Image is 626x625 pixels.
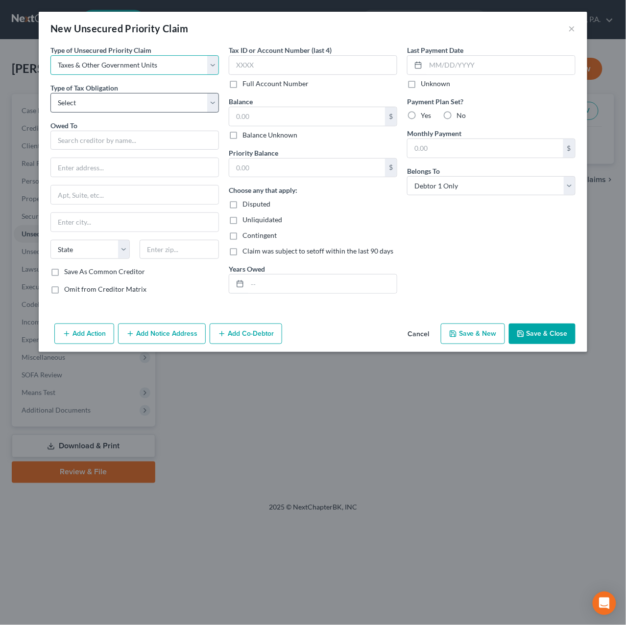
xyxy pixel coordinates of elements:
span: No [457,111,466,119]
div: $ [563,139,575,158]
div: $ [385,107,397,126]
label: Unknown [421,79,450,89]
label: Payment Plan Set? [407,96,576,107]
label: Last Payment Date [407,45,463,55]
button: Add Action [54,324,114,344]
label: Full Account Number [242,79,309,89]
input: Enter address... [51,158,218,177]
span: Belongs To [407,167,440,175]
input: Enter zip... [140,240,219,259]
span: Type of Tax Obligation [50,84,118,92]
button: Save & New [441,324,505,344]
label: Balance Unknown [242,130,297,140]
div: $ [385,159,397,177]
label: Years Owed [229,264,265,274]
div: New Unsecured Priority Claim [50,22,188,35]
label: Choose any that apply: [229,185,297,195]
div: Open Intercom Messenger [593,592,616,615]
button: × [569,23,576,34]
input: XXXX [229,55,397,75]
input: 0.00 [229,107,385,126]
label: Tax ID or Account Number (last 4) [229,45,332,55]
label: Priority Balance [229,148,278,158]
button: Add Notice Address [118,324,206,344]
input: Apt, Suite, etc... [51,185,218,204]
label: Monthly Payment [407,128,461,139]
span: Omit from Creditor Matrix [64,285,146,293]
label: Balance [229,96,253,107]
span: Owed To [50,121,77,130]
span: Disputed [242,200,270,208]
button: Cancel [400,324,437,344]
label: Save As Common Creditor [64,267,145,277]
input: Enter city... [51,213,218,231]
input: 0.00 [229,159,385,177]
input: 0.00 [408,139,563,158]
input: Search creditor by name... [50,131,219,150]
input: MM/DD/YYYY [426,56,575,74]
button: Save & Close [509,324,576,344]
span: Claim was subject to setoff within the last 90 days [242,247,393,255]
span: Type of Unsecured Priority Claim [50,46,151,54]
span: Contingent [242,231,277,239]
span: Unliquidated [242,215,282,224]
span: Yes [421,111,431,119]
button: Add Co-Debtor [210,324,282,344]
input: -- [247,275,397,293]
